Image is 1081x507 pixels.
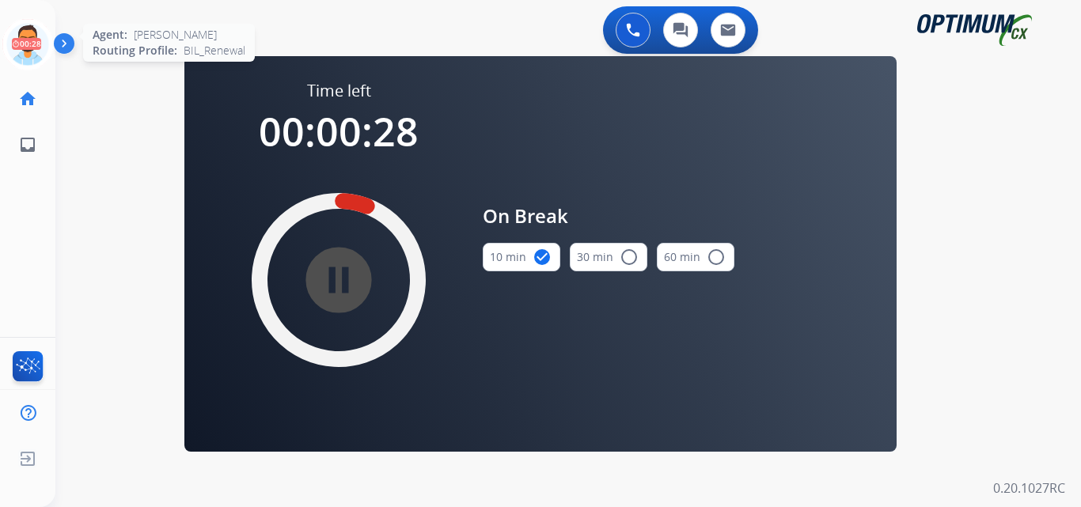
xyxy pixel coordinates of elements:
mat-icon: home [18,89,37,108]
mat-icon: pause_circle_filled [329,271,348,289]
span: [PERSON_NAME] [134,27,217,43]
mat-icon: radio_button_unchecked [620,248,639,267]
button: 10 min [483,243,560,271]
span: 00:00:28 [259,104,419,158]
span: Routing Profile: [93,43,177,59]
button: 30 min [570,243,647,271]
p: 0.20.1027RC [993,479,1065,498]
button: 60 min [657,243,734,271]
span: On Break [483,202,734,230]
span: BIL_Renewal [184,43,245,59]
span: Agent: [93,27,127,43]
mat-icon: inbox [18,135,37,154]
mat-icon: radio_button_unchecked [707,248,726,267]
mat-icon: check_circle [533,248,552,267]
span: Time left [307,80,371,102]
